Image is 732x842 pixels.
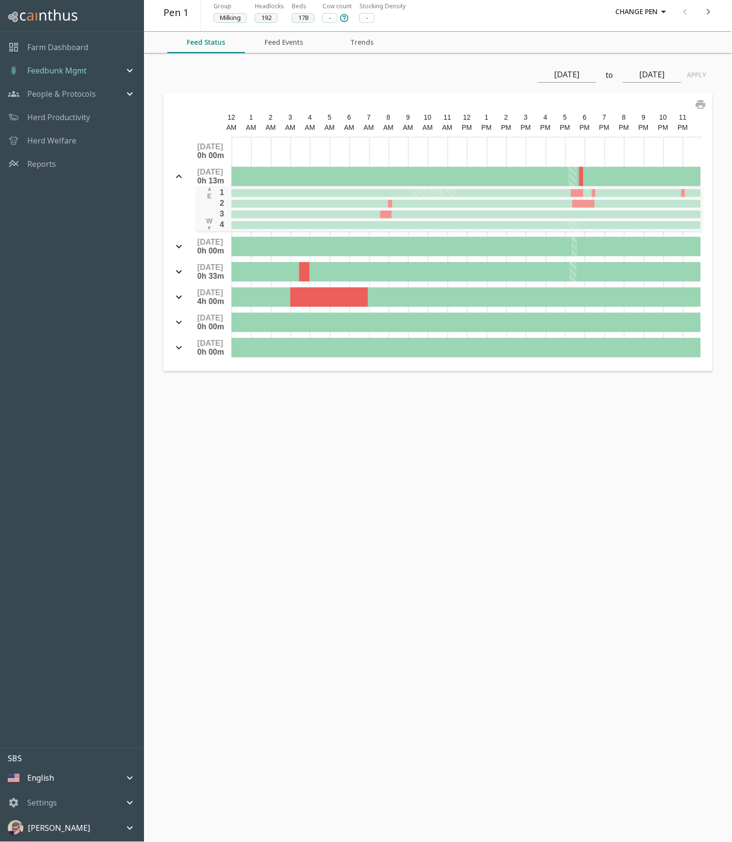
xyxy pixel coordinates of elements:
h5: Pen 1 [163,6,189,19]
span: 0h 00m [197,348,224,356]
span: 0h 00m [197,322,224,331]
span: 192 [255,13,277,23]
div: 4 [300,112,320,123]
span: PM [560,124,571,131]
span: Beds [292,2,306,10]
div: 11 [673,112,693,123]
span: 1 [220,188,224,197]
p: English [27,772,54,784]
a: Herd Welfare [27,135,76,146]
p: Settings [27,797,57,809]
div: 11 [438,112,457,123]
span: [DATE] [197,314,223,322]
p: to [606,69,613,81]
span: [DATE] [197,143,223,151]
span: AM [305,124,315,131]
span: PM [599,124,609,131]
span: PM [540,124,551,131]
div: 3 [281,112,300,123]
div: 12 [457,112,477,123]
span: AM [246,124,256,131]
a: Farm Dashboard [27,41,88,53]
span: AM [344,124,355,131]
p: [PERSON_NAME] [28,823,90,834]
div: 4 [536,112,555,123]
span: PM [521,124,531,131]
span: [DATE] [197,288,223,297]
span: 178 [292,13,314,23]
p: People & Protocols [27,88,96,100]
span: 3 [220,210,224,218]
div: 10 [654,112,673,123]
span: PM [462,124,472,131]
input: End Date [623,67,681,83]
span: PM [482,124,492,131]
div: 6 [575,112,594,123]
span: Headlocks [255,2,284,10]
input: Start Date [538,67,596,83]
button: Trends [323,32,401,53]
span: PM [619,124,629,131]
span: Cow count [322,1,352,11]
span: [DATE] [197,263,223,271]
div: E [206,186,213,201]
div: 9 [634,112,653,123]
div: 1 [241,112,261,123]
span: AM [442,124,452,131]
span: - [323,13,337,23]
button: Feed Status [167,32,245,53]
div: 5 [555,112,575,123]
span: [DATE] [197,168,223,176]
span: [DATE] [197,238,223,246]
div: 2 [261,112,281,123]
span: PM [658,124,668,131]
span: AM [364,124,374,131]
a: Reports [27,158,56,170]
div: 7 [359,112,378,123]
span: PM [580,124,590,131]
span: 0h 33m [197,272,224,280]
span: Milking [214,13,247,23]
span: 0h 00m [197,247,224,255]
span: AM [324,124,335,131]
span: 4 [220,220,224,229]
div: 12 [222,112,241,123]
span: PM [639,124,649,131]
span: PM [501,124,512,131]
span: PM [678,124,688,131]
span: 0h 00m [197,151,224,160]
div: 8 [379,112,398,123]
button: print chart [689,93,713,116]
span: AM [383,124,393,131]
span: 0h 13m [197,177,224,185]
p: SBS [8,753,143,765]
span: Stocking Density [359,2,406,10]
span: - [360,13,374,23]
span: 2 [220,199,224,207]
div: 3 [516,112,536,123]
span: AM [227,124,237,131]
span: AM [423,124,433,131]
div: 6 [339,112,359,123]
div: W [206,216,213,231]
img: d873b8dcfe3886d012f82df87605899c [8,821,23,836]
span: AM [266,124,276,131]
div: 9 [398,112,418,123]
div: 1 [477,112,497,123]
span: AM [403,124,413,131]
span: 4h 00m [197,297,224,305]
button: Feed Events [245,32,323,53]
div: 7 [595,112,614,123]
a: Herd Productivity [27,111,90,123]
div: 2 [497,112,516,123]
span: [DATE] [197,339,223,347]
span: Group [214,2,232,10]
span: AM [286,124,296,131]
p: Feedbunk Mgmt [27,65,87,76]
div: 5 [320,112,339,123]
div: 10 [418,112,437,123]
